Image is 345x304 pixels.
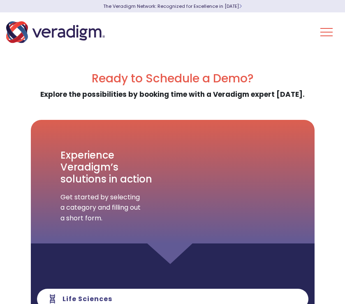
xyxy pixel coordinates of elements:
a: The Veradigm Network: Recognized for Excellence in [DATE]Learn More [103,3,242,9]
span: Learn More [239,3,242,9]
h3: Experience Veradigm’s solutions in action [60,150,153,185]
img: Veradigm logo [6,19,105,46]
h2: Ready to Schedule a Demo? [31,72,315,86]
span: Get started by selecting a category and filling out a short form. [60,192,143,224]
strong: Explore the possibilities by booking time with a Veradigm expert [DATE]. [40,89,305,99]
button: Toggle Navigation Menu [320,21,333,43]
